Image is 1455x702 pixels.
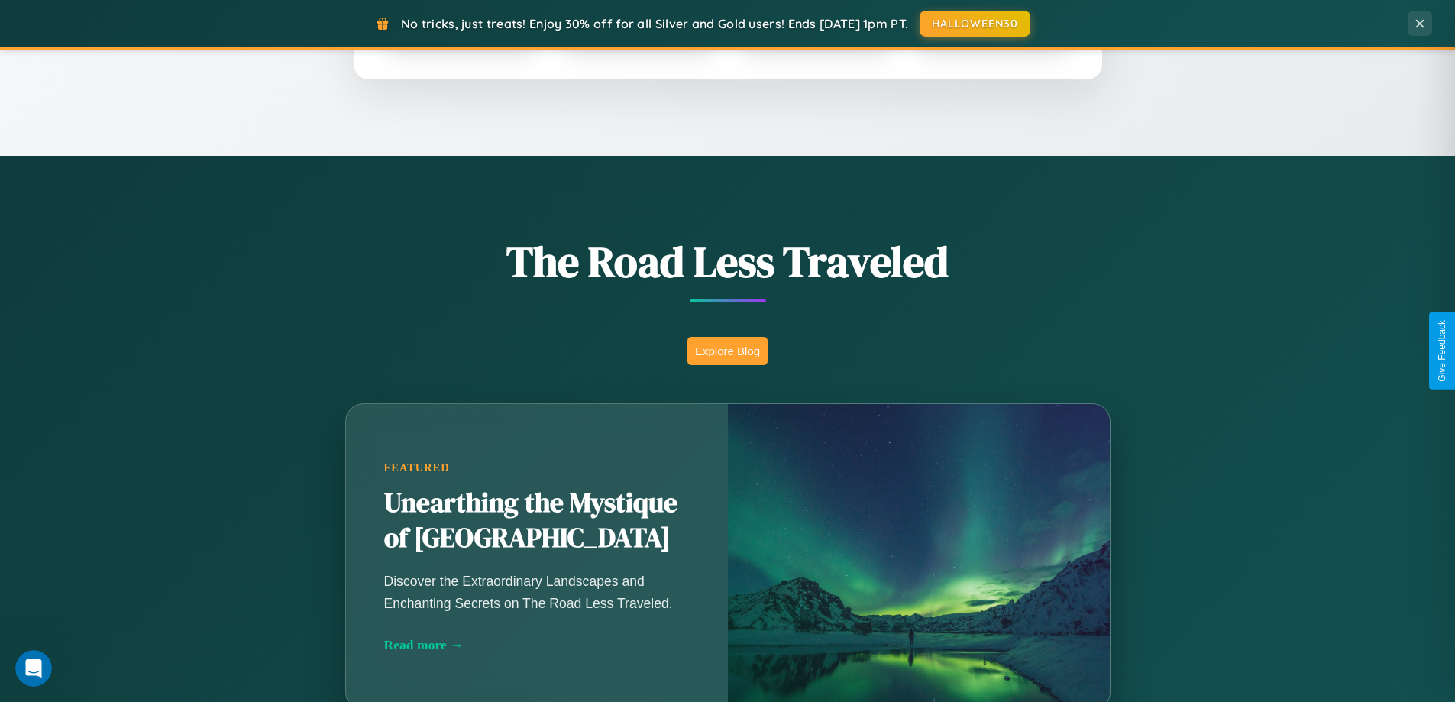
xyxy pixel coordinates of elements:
div: Read more → [384,637,690,653]
h2: Unearthing the Mystique of [GEOGRAPHIC_DATA] [384,486,690,556]
div: Featured [384,461,690,474]
button: HALLOWEEN30 [920,11,1030,37]
p: Discover the Extraordinary Landscapes and Enchanting Secrets on The Road Less Traveled. [384,571,690,613]
h1: The Road Less Traveled [270,232,1186,291]
iframe: Intercom live chat [15,650,52,687]
span: No tricks, just treats! Enjoy 30% off for all Silver and Gold users! Ends [DATE] 1pm PT. [401,16,908,31]
div: Give Feedback [1437,320,1447,382]
button: Explore Blog [687,337,768,365]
